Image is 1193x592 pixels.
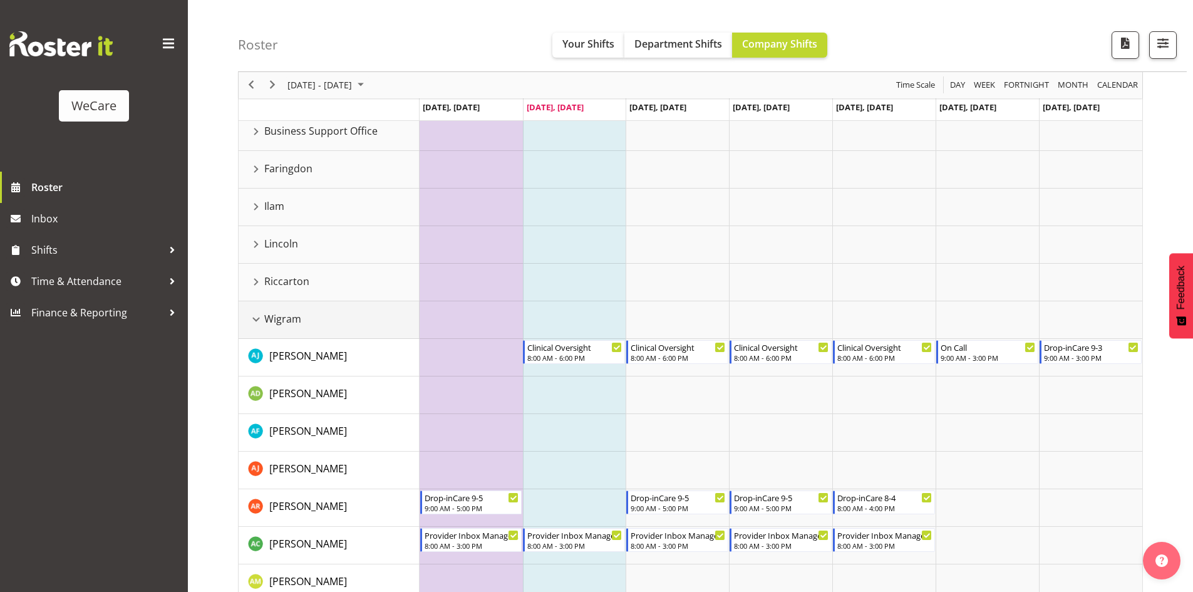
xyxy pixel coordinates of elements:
div: Andrew Casburn"s event - Provider Inbox Management Begin From Wednesday, September 24, 2025 at 8:... [626,528,728,552]
td: AJ Jones resource [239,339,420,376]
span: [PERSON_NAME] [269,462,347,475]
button: Time Scale [894,78,937,93]
button: Fortnight [1002,78,1051,93]
div: 8:00 AM - 6:00 PM [527,353,622,363]
span: Finance & Reporting [31,303,163,322]
span: Time & Attendance [31,272,163,291]
div: 9:00 AM - 5:00 PM [734,503,829,513]
div: Provider Inbox Management [734,529,829,541]
div: Drop-inCare 9-3 [1044,341,1139,353]
span: Shifts [31,241,163,259]
div: Andrew Casburn"s event - Provider Inbox Management Begin From Monday, September 22, 2025 at 8:00:... [420,528,522,552]
td: Andrea Ramirez resource [239,489,420,527]
div: Clinical Oversight [734,341,829,353]
span: [DATE], [DATE] [629,101,686,113]
span: [PERSON_NAME] [269,574,347,588]
div: AJ Jones"s event - On Call Begin From Saturday, September 27, 2025 at 9:00:00 AM GMT+12:00 Ends A... [936,340,1038,364]
span: [DATE], [DATE] [1043,101,1100,113]
span: Business Support Office [264,123,378,138]
h4: Roster [238,38,278,52]
button: Timeline Day [948,78,968,93]
div: Clinical Oversight [837,341,932,353]
div: 9:00 AM - 5:00 PM [425,503,519,513]
div: 8:00 AM - 3:00 PM [527,541,622,551]
a: [PERSON_NAME] [269,461,347,476]
span: Department Shifts [634,37,722,51]
td: Andrew Casburn resource [239,527,420,564]
div: 8:00 AM - 3:00 PM [425,541,519,551]
td: Business Support Office resource [239,113,420,151]
div: 8:00 AM - 6:00 PM [734,353,829,363]
td: Faringdon resource [239,151,420,189]
span: [PERSON_NAME] [269,499,347,513]
a: [PERSON_NAME] [269,499,347,514]
div: AJ Jones"s event - Clinical Oversight Begin From Tuesday, September 23, 2025 at 8:00:00 AM GMT+12... [523,340,625,364]
div: Andrew Casburn"s event - Provider Inbox Management Begin From Thursday, September 25, 2025 at 8:0... [730,528,832,552]
div: Andrea Ramirez"s event - Drop-inCare 9-5 Begin From Wednesday, September 24, 2025 at 9:00:00 AM G... [626,491,728,514]
span: Day [949,78,966,93]
button: Timeline Month [1056,78,1091,93]
div: 8:00 AM - 3:00 PM [837,541,932,551]
div: next period [262,72,283,98]
span: [PERSON_NAME] [269,387,347,400]
span: Fortnight [1003,78,1050,93]
span: Ilam [264,199,284,214]
button: Download a PDF of the roster according to the set date range. [1112,31,1139,59]
span: Company Shifts [742,37,817,51]
div: 8:00 AM - 6:00 PM [837,353,932,363]
td: Wigram resource [239,301,420,339]
div: September 22 - 28, 2025 [283,72,371,98]
td: Aleea Devenport resource [239,376,420,414]
div: 9:00 AM - 3:00 PM [1044,353,1139,363]
button: Timeline Week [972,78,998,93]
button: Company Shifts [732,33,827,58]
div: Provider Inbox Management [837,529,932,541]
span: Month [1056,78,1090,93]
span: Faringdon [264,161,312,176]
div: Andrea Ramirez"s event - Drop-inCare 9-5 Begin From Thursday, September 25, 2025 at 9:00:00 AM GM... [730,491,832,514]
div: Provider Inbox Management [631,529,725,541]
button: Your Shifts [552,33,624,58]
span: Roster [31,178,182,197]
div: Drop-inCare 8-4 [837,491,932,504]
div: Provider Inbox Management [425,529,519,541]
span: Feedback [1175,266,1187,309]
span: [DATE] - [DATE] [286,78,353,93]
span: [DATE], [DATE] [527,101,584,113]
div: 9:00 AM - 5:00 PM [631,503,725,513]
div: AJ Jones"s event - Clinical Oversight Begin From Wednesday, September 24, 2025 at 8:00:00 AM GMT+... [626,340,728,364]
img: help-xxl-2.png [1155,554,1168,567]
span: Time Scale [895,78,936,93]
span: [DATE], [DATE] [939,101,996,113]
td: Alex Ferguson resource [239,414,420,452]
div: AJ Jones"s event - Clinical Oversight Begin From Friday, September 26, 2025 at 8:00:00 AM GMT+12:... [833,340,935,364]
span: Your Shifts [562,37,614,51]
td: Ilam resource [239,189,420,226]
div: Clinical Oversight [527,341,622,353]
span: Wigram [264,311,301,326]
div: Provider Inbox Management [527,529,622,541]
td: Amy Johannsen resource [239,452,420,489]
span: [DATE], [DATE] [423,101,480,113]
div: Drop-inCare 9-5 [631,491,725,504]
button: Filter Shifts [1149,31,1177,59]
div: Andrew Casburn"s event - Provider Inbox Management Begin From Tuesday, September 23, 2025 at 8:00... [523,528,625,552]
a: [PERSON_NAME] [269,423,347,439]
button: Previous [243,78,260,93]
span: calendar [1096,78,1139,93]
span: [PERSON_NAME] [269,424,347,438]
div: 9:00 AM - 3:00 PM [941,353,1035,363]
a: [PERSON_NAME] [269,536,347,551]
button: Department Shifts [624,33,732,58]
a: [PERSON_NAME] [269,386,347,401]
div: previous period [240,72,262,98]
span: Riccarton [264,274,309,289]
div: AJ Jones"s event - Drop-inCare 9-3 Begin From Sunday, September 28, 2025 at 9:00:00 AM GMT+13:00 ... [1040,340,1142,364]
button: September 2025 [286,78,369,93]
td: Riccarton resource [239,264,420,301]
a: [PERSON_NAME] [269,348,347,363]
div: Drop-inCare 9-5 [734,491,829,504]
div: 8:00 AM - 6:00 PM [631,353,725,363]
div: 8:00 AM - 3:00 PM [734,541,829,551]
span: [PERSON_NAME] [269,537,347,551]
